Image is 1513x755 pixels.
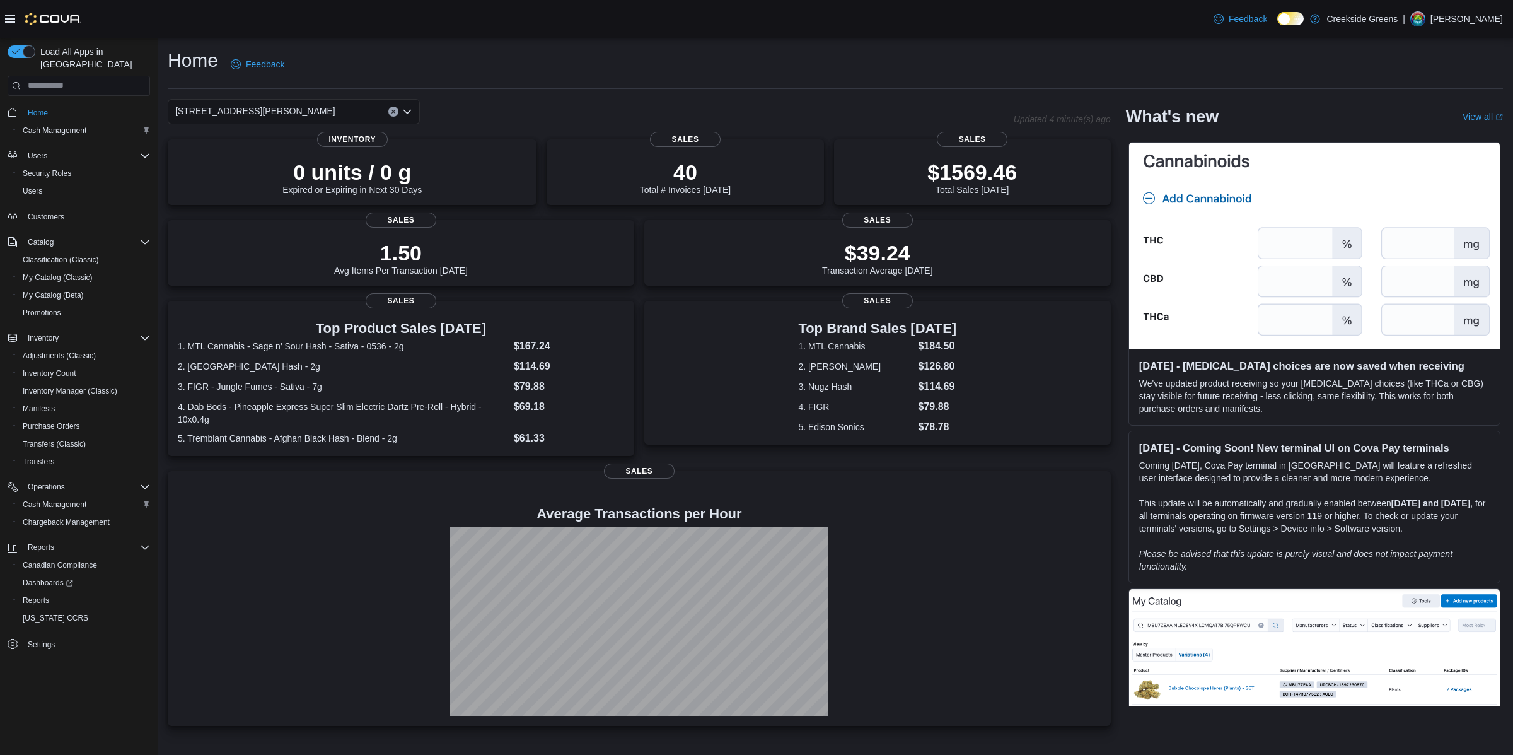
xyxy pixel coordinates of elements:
[18,123,150,138] span: Cash Management
[1139,377,1490,415] p: We've updated product receiving so your [MEDICAL_DATA] choices (like THCa or CBG) stay visible fo...
[1403,11,1405,26] p: |
[822,240,933,266] p: $39.24
[18,575,150,590] span: Dashboards
[23,290,84,300] span: My Catalog (Beta)
[18,454,150,469] span: Transfers
[3,147,155,165] button: Users
[317,132,388,147] span: Inventory
[23,331,150,346] span: Inventory
[23,368,76,378] span: Inventory Count
[18,184,47,199] a: Users
[604,464,675,479] span: Sales
[18,288,89,303] a: My Catalog (Beta)
[918,359,956,374] dd: $126.80
[23,404,55,414] span: Manifests
[23,578,73,588] span: Dashboards
[28,482,65,492] span: Operations
[798,360,913,373] dt: 2. [PERSON_NAME]
[13,574,155,592] a: Dashboards
[13,251,155,269] button: Classification (Classic)
[3,103,155,122] button: Home
[918,399,956,414] dd: $79.88
[1139,497,1490,535] p: This update will be automatically and gradually enabled between , for all terminals operating on ...
[334,240,468,276] div: Avg Items Per Transaction [DATE]
[18,401,60,416] a: Manifests
[23,235,59,250] button: Catalog
[13,435,155,453] button: Transfers (Classic)
[640,160,731,185] p: 40
[18,383,122,399] a: Inventory Manager (Classic)
[18,419,150,434] span: Purchase Orders
[18,166,76,181] a: Security Roles
[178,401,509,426] dt: 4. Dab Bods - Pineapple Express Super Slim Electric Dartz Pre-Roll - Hybrid - 10x0.4g
[175,103,335,119] span: [STREET_ADDRESS][PERSON_NAME]
[822,240,933,276] div: Transaction Average [DATE]
[1277,25,1278,26] span: Dark Mode
[18,123,91,138] a: Cash Management
[366,213,436,228] span: Sales
[18,611,93,626] a: [US_STATE] CCRS
[23,439,86,449] span: Transfers (Classic)
[18,515,115,530] a: Chargeback Management
[23,209,150,225] span: Customers
[1430,11,1503,26] p: [PERSON_NAME]
[18,270,98,285] a: My Catalog (Classic)
[178,340,509,353] dt: 1. MTL Cannabis - Sage n' Sour Hash - Sativa - 0536 - 2g
[1495,114,1503,121] svg: External link
[23,386,117,396] span: Inventory Manager (Classic)
[13,592,155,609] button: Reports
[13,269,155,286] button: My Catalog (Classic)
[28,108,48,118] span: Home
[18,366,150,381] span: Inventory Count
[927,160,1017,185] p: $1569.46
[13,418,155,435] button: Purchase Orders
[18,366,81,381] a: Inventory Count
[23,272,93,283] span: My Catalog (Classic)
[18,252,150,267] span: Classification (Classic)
[13,400,155,418] button: Manifests
[798,380,913,393] dt: 3. Nugz Hash
[1139,549,1452,571] em: Please be advised that this update is purely visual and does not impact payment functionality.
[388,107,398,117] button: Clear input
[23,148,52,163] button: Users
[28,151,47,161] span: Users
[937,132,1007,147] span: Sales
[842,293,913,308] span: Sales
[23,255,99,265] span: Classification (Classic)
[18,288,150,303] span: My Catalog (Beta)
[23,540,150,555] span: Reports
[18,558,102,573] a: Canadian Compliance
[918,379,956,394] dd: $114.69
[3,329,155,347] button: Inventory
[650,132,721,147] span: Sales
[798,340,913,353] dt: 1. MTL Cannabis
[1326,11,1398,26] p: Creekside Greens
[23,421,80,431] span: Purchase Orders
[13,609,155,627] button: [US_STATE] CCRS
[1410,11,1425,26] div: Pat McCaffrey
[13,182,155,200] button: Users
[1463,112,1503,122] a: View allExternal link
[18,593,54,608] a: Reports
[918,419,956,435] dd: $78.78
[514,359,624,374] dd: $114.69
[18,515,150,530] span: Chargeback Management
[178,432,509,445] dt: 5. Tremblant Cannabis - Afghan Black Hash - Blend - 2g
[23,168,71,179] span: Security Roles
[18,436,150,452] span: Transfers (Classic)
[23,126,86,136] span: Cash Management
[1139,360,1490,372] h3: [DATE] - [MEDICAL_DATA] choices are now saved when receiving
[18,593,150,608] span: Reports
[13,513,155,531] button: Chargeback Management
[18,166,150,181] span: Security Roles
[23,331,64,346] button: Inventory
[246,58,284,71] span: Feedback
[178,380,509,393] dt: 3. FIGR - Jungle Fumes - Sativa - 7g
[514,399,624,414] dd: $69.18
[23,637,60,652] a: Settings
[28,333,59,343] span: Inventory
[3,635,155,653] button: Settings
[23,560,97,570] span: Canadian Compliance
[1391,498,1470,508] strong: [DATE] and [DATE]
[927,160,1017,195] div: Total Sales [DATE]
